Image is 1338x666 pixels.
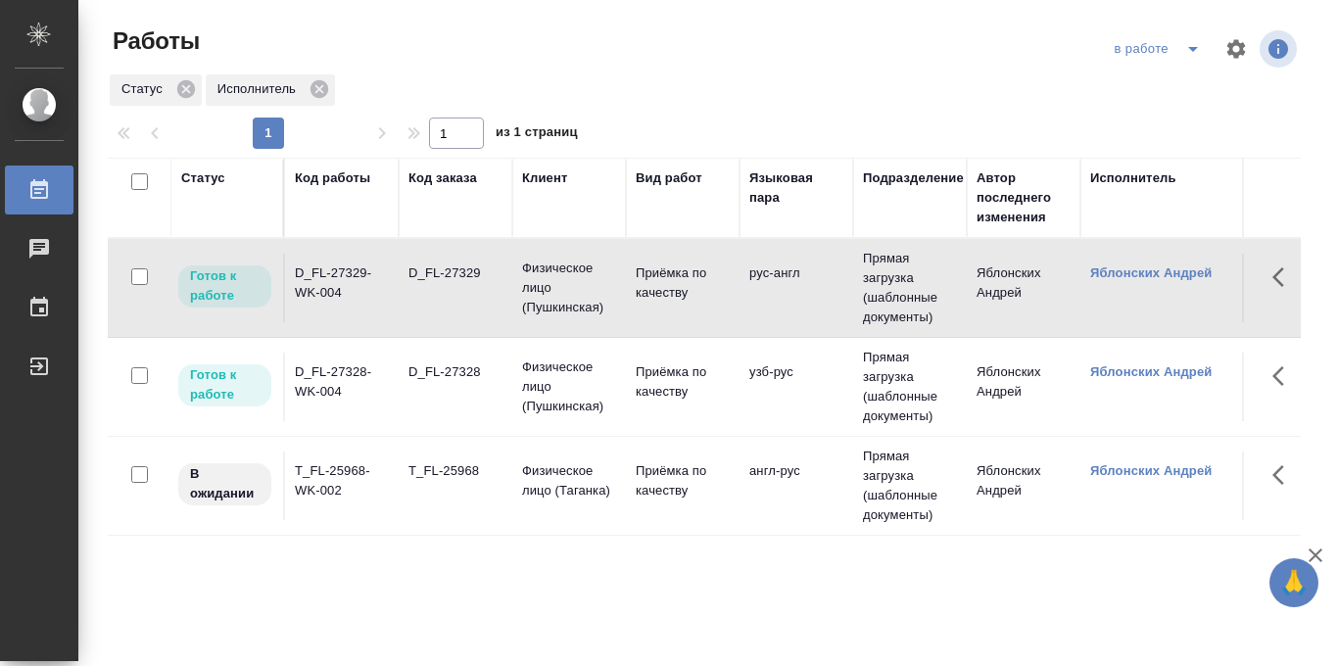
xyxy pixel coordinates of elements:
td: рус-англ [740,254,853,322]
button: Здесь прячутся важные кнопки [1261,452,1308,499]
div: Исполнитель может приступить к работе [176,362,273,408]
td: Яблонских Андрей [967,452,1080,520]
p: Приёмка по качеству [636,362,730,402]
div: Код заказа [408,168,477,188]
a: Яблонских Андрей [1090,265,1212,280]
p: Приёмка по качеству [636,263,730,303]
div: Исполнитель может приступить к работе [176,263,273,309]
div: Автор последнего изменения [977,168,1071,227]
button: Здесь прячутся важные кнопки [1261,353,1308,400]
div: Исполнитель [206,74,335,106]
p: Готов к работе [190,266,260,306]
div: Статус [110,74,202,106]
div: Исполнитель назначен, приступать к работе пока рано [176,461,273,507]
button: 🙏 [1269,558,1318,607]
td: D_FL-27329-WK-004 [285,254,399,322]
p: В ожидании [190,464,260,503]
p: Приёмка по качеству [636,461,730,500]
td: узб-рус [740,353,853,421]
div: D_FL-27329 [408,263,502,283]
div: Вид работ [636,168,702,188]
div: Исполнитель [1090,168,1176,188]
td: Прямая загрузка (шаблонные документы) [853,239,967,337]
td: англ-рус [740,452,853,520]
div: T_FL-25968 [408,461,502,481]
span: 🙏 [1277,562,1311,603]
div: Клиент [522,168,567,188]
p: Физическое лицо (Пушкинская) [522,259,616,317]
div: Код работы [295,168,370,188]
td: T_FL-25968-WK-002 [285,452,399,520]
p: Готов к работе [190,365,260,404]
span: Настроить таблицу [1213,25,1260,72]
td: Прямая загрузка (шаблонные документы) [853,437,967,535]
td: Яблонских Андрей [967,254,1080,322]
td: D_FL-27328-WK-004 [285,353,399,421]
div: Подразделение [863,168,964,188]
div: D_FL-27328 [408,362,502,382]
button: Здесь прячутся важные кнопки [1261,254,1308,301]
span: Работы [108,25,200,57]
div: Языковая пара [749,168,843,208]
p: Физическое лицо (Таганка) [522,461,616,500]
span: из 1 страниц [496,120,578,149]
a: Яблонских Андрей [1090,463,1212,478]
p: Статус [121,79,169,99]
div: Статус [181,168,225,188]
span: Посмотреть информацию [1260,30,1301,68]
p: Исполнитель [217,79,303,99]
div: split button [1110,33,1213,65]
td: Яблонских Андрей [967,353,1080,421]
p: Физическое лицо (Пушкинская) [522,357,616,416]
td: Прямая загрузка (шаблонные документы) [853,338,967,436]
a: Яблонских Андрей [1090,364,1212,379]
